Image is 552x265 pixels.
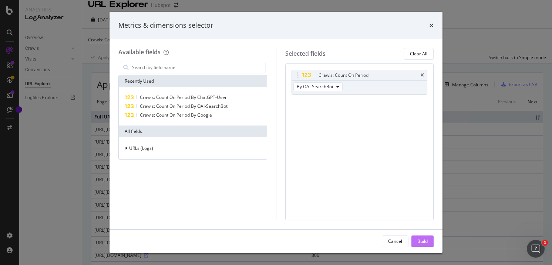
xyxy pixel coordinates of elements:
div: Cancel [388,238,402,244]
span: Crawls: Count On Period By Google [140,112,212,118]
span: URLs (Logs) [129,145,153,151]
div: Build [417,238,428,244]
span: Crawls: Count On Period By ChatGPT-User [140,94,227,100]
div: Crawls: Count On PeriodtimesBy OAI-SearchBot [292,70,428,94]
div: Available fields [118,48,161,56]
div: Metrics & dimensions selector [118,21,213,30]
span: By OAI-SearchBot [297,83,333,90]
div: Crawls: Count On Period [319,72,368,79]
span: Crawls: Count On Period By OAI-SearchBot [140,103,228,109]
div: Clear All [410,51,427,57]
button: By OAI-SearchBot [293,82,343,91]
div: All fields [119,125,267,137]
span: 1 [542,240,548,246]
div: times [421,73,424,78]
button: Build [411,235,434,247]
div: modal [110,12,442,253]
div: Recently Used [119,75,267,87]
iframe: Intercom live chat [527,240,545,258]
button: Cancel [382,235,408,247]
button: Clear All [404,48,434,60]
input: Search by field name [131,62,265,73]
div: Selected fields [285,49,326,58]
div: times [429,21,434,30]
